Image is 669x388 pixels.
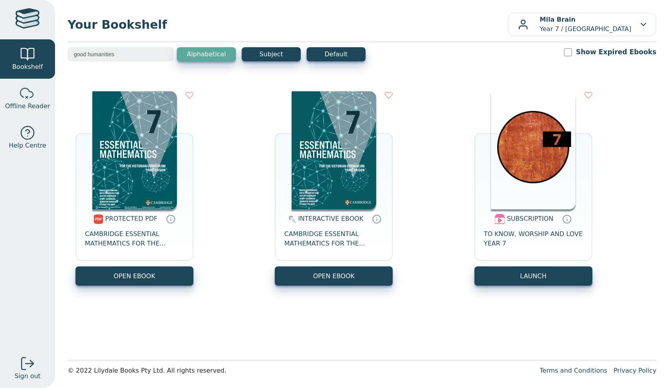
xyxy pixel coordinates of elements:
[484,229,583,248] span: TO KNOW, WORSHIP AND LOVE YEAR 7
[474,266,592,286] button: LAUNCH
[68,16,508,33] span: Your Bookshelf
[85,229,184,248] span: CAMBRIDGE ESSENTIAL MATHEMATICS FOR THE VICTORIAN CURRICULUM YEAR 7 3E
[105,215,158,222] span: PROTECTED PDF
[540,16,575,23] b: Mila Brain
[75,266,193,286] a: OPEN EBOOK
[68,366,533,375] div: © 2022 Lilydale Books Pty Ltd. All rights reserved.
[495,214,505,224] img: subscription.svg
[242,47,301,61] button: Subject
[94,214,103,224] img: pdf.svg
[286,214,296,224] img: interactive.svg
[507,215,553,222] span: SUBSCRIPTION
[275,266,393,286] button: OPEN EBOOK
[292,91,376,209] img: a4cdec38-c0cf-47c5-bca4-515c5eb7b3e9.png
[562,214,572,224] a: Digital subscriptions can include coursework, exercises and interactive content. Subscriptions ar...
[284,229,383,248] span: CAMBRIDGE ESSENTIAL MATHEMATICS FOR THE VICTORIAN CURRICULUM YEAR 7 EBOOK 3E
[298,215,363,222] span: INTERACTIVE EBOOK
[307,47,366,61] button: Default
[5,102,50,111] span: Offline Reader
[614,367,656,374] a: Privacy Policy
[12,62,43,72] span: Bookshelf
[491,91,575,209] img: 9ae37a4e-1665-4815-b554-95c7efc5d853.png
[166,214,175,224] a: Protected PDFs cannot be printed, copied or shared. They can be accessed online through Education...
[372,214,381,224] a: Interactive eBooks are accessed online via the publisher’s portal. They contain interactive resou...
[68,47,174,61] input: Search bookshelf (E.g: psychology)
[540,15,631,34] p: Year 7 / [GEOGRAPHIC_DATA]
[508,13,656,36] button: Mila BrainYear 7 / [GEOGRAPHIC_DATA]
[576,47,656,57] label: Show Expired Ebooks
[15,371,40,381] span: Sign out
[9,141,46,150] span: Help Centre
[92,91,177,209] img: 38f61441-8c7b-47c1-b281-f2cfadf3619f.jpg
[177,47,236,61] button: Alphabetical
[540,367,607,374] a: Terms and Conditions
